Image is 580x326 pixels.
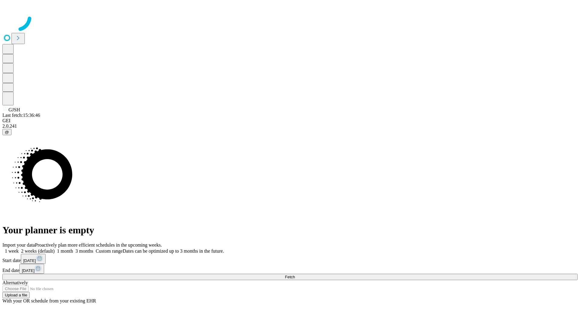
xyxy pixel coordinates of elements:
[285,275,295,279] span: Fetch
[2,292,30,298] button: Upload a file
[21,248,55,254] span: 2 weeks (default)
[2,129,11,135] button: @
[96,248,123,254] span: Custom range
[35,242,162,248] span: Proactively plan more efficient schedules in the upcoming weeks.
[2,118,578,123] div: GEI
[2,274,578,280] button: Fetch
[8,107,20,112] span: GJSH
[2,113,40,118] span: Last fetch: 15:36:46
[5,248,19,254] span: 1 week
[2,225,578,236] h1: Your planner is empty
[2,298,96,303] span: With your OR schedule from your existing EHR
[2,264,578,274] div: End date
[76,248,93,254] span: 3 months
[2,254,578,264] div: Start date
[2,280,28,285] span: Alternatively
[2,242,35,248] span: Import your data
[22,268,34,273] span: [DATE]
[57,248,73,254] span: 1 month
[2,123,578,129] div: 2.0.241
[123,248,224,254] span: Dates can be optimized up to 3 months in the future.
[23,258,36,263] span: [DATE]
[19,264,44,274] button: [DATE]
[21,254,46,264] button: [DATE]
[5,130,9,134] span: @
